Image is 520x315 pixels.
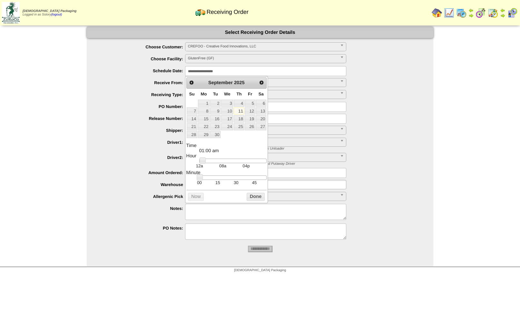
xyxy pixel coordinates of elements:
a: 12 [245,107,255,114]
a: Prev [187,78,196,87]
span: [DEMOGRAPHIC_DATA] Packaging [234,269,286,272]
img: arrowleft.gif [500,8,505,13]
a: 17 [221,115,233,122]
span: [DEMOGRAPHIC_DATA] Packaging [23,9,76,13]
label: Choose Facility: [100,56,185,61]
dt: Time [186,143,267,148]
a: 22 [198,123,210,130]
span: CREFOO - Creative Food Innovations, LLC [188,43,338,50]
img: line_graph.gif [444,8,454,18]
div: * Driver 2: Shipment Truck Loader OR Receiving Load Putaway Driver [180,162,433,166]
span: Friday [248,92,252,96]
img: calendarblend.gif [476,8,486,18]
a: 4 [234,100,244,107]
dd: 01:00 am [199,148,267,153]
a: 25 [234,123,244,130]
a: 1 [198,100,210,107]
img: home.gif [432,8,442,18]
span: Sunday [189,92,195,96]
a: 7 [187,107,197,114]
a: 14 [187,115,197,122]
a: 28 [187,131,197,138]
a: 15 [198,115,210,122]
span: 2025 [234,80,245,85]
label: Schedule Date: [100,68,185,73]
a: 27 [256,123,266,130]
a: 20 [256,115,266,122]
img: calendarprod.gif [456,8,466,18]
img: arrowright.gif [468,13,474,18]
span: GlutenFree (GF) [188,54,338,62]
td: 04p [234,163,258,169]
img: arrowleft.gif [468,8,474,13]
a: 5 [245,100,255,107]
button: Done [247,193,265,201]
a: 26 [245,123,255,130]
a: 3 [221,100,233,107]
label: Release Number: [100,116,185,121]
img: truck2.gif [195,7,205,17]
label: PO Number: [100,104,185,109]
label: PO Notes: [100,226,185,231]
a: 30 [210,131,221,138]
dt: Hour [186,153,267,159]
span: September [208,80,233,85]
a: 18 [234,115,244,122]
label: Notes: [100,206,185,211]
span: Next [259,80,264,85]
a: 16 [210,115,221,122]
img: calendarcustomer.gif [507,8,517,18]
div: Select Receiving Order Details [87,27,433,38]
label: Allergenic Pick [100,194,185,199]
img: arrowright.gif [500,13,505,18]
div: * Driver 1: Shipment Load Picker OR Receiving Truck Unloader [180,147,433,151]
a: 8 [198,107,210,114]
button: Now [188,193,204,201]
label: Warehouse [100,182,185,187]
a: Next [257,78,265,87]
a: (logout) [51,13,62,16]
label: Amount Ordered: [100,170,185,175]
td: 15 [209,180,227,185]
a: 10 [221,107,233,114]
td: 45 [245,180,264,185]
label: Receive From: [100,80,185,85]
a: 13 [256,107,266,114]
td: 00 [190,180,209,185]
a: 2 [210,100,221,107]
span: Tuesday [213,92,218,96]
img: zoroco-logo-small.webp [2,2,20,24]
a: 24 [221,123,233,130]
label: Shipper: [100,128,185,133]
label: Driver1: [100,140,185,145]
td: 08a [211,163,234,169]
label: Driver2: [100,155,185,160]
a: 21 [187,123,197,130]
td: 12a [188,163,211,169]
img: calendarinout.gif [488,8,498,18]
a: 23 [210,123,221,130]
a: 19 [245,115,255,122]
label: Receiving Type: [100,92,185,97]
span: Monday [201,92,207,96]
a: 6 [256,100,266,107]
dt: Minute [186,170,267,175]
a: 29 [198,131,210,138]
span: Logged in as Sstory [23,9,76,16]
a: 11 [234,107,244,114]
td: 30 [227,180,245,185]
span: Saturday [259,92,264,96]
span: Prev [189,80,194,85]
span: Thursday [236,92,241,96]
label: Choose Customer: [100,44,185,49]
a: 9 [210,107,221,114]
span: Receiving Order [207,9,249,15]
span: Wednesday [224,92,231,96]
